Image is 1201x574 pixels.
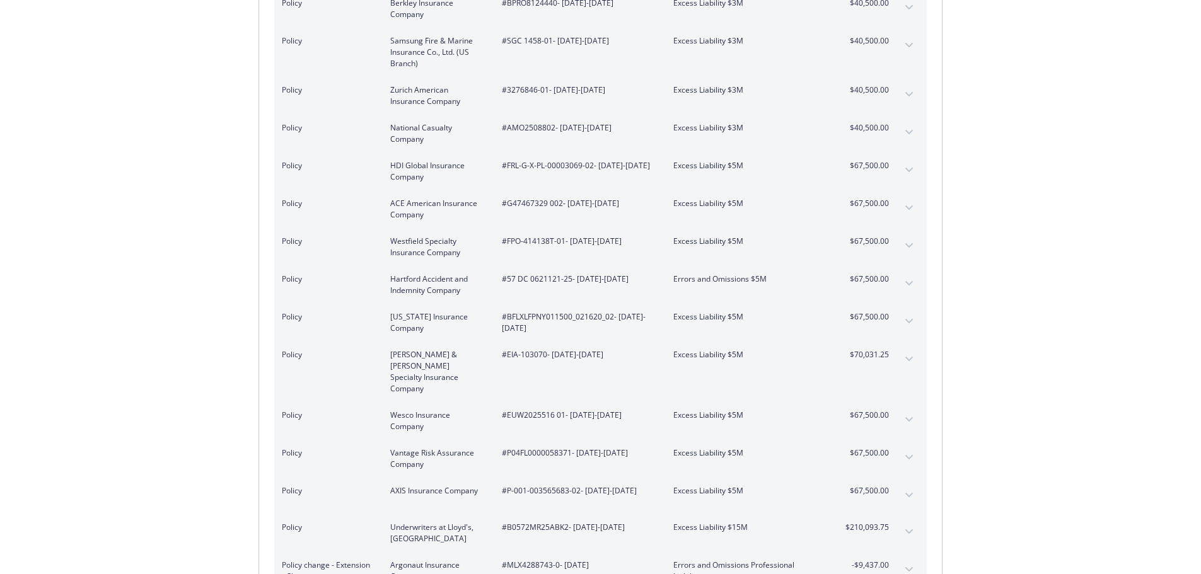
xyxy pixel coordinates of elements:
span: Samsung Fire & Marine Insurance Co., Ltd. (US Branch) [390,35,482,69]
span: #B0572MR25ABK2 - [DATE]-[DATE] [502,522,653,533]
span: Wesco Insurance Company [390,410,482,432]
div: PolicyACE American Insurance Company#G47467329 002- [DATE]-[DATE]Excess Liability $5M$67,500.00ex... [274,190,927,228]
span: #EUW2025516 01 - [DATE]-[DATE] [502,410,653,421]
span: Excess Liability $5M [673,236,821,247]
span: Hartford Accident and Indemnity Company [390,273,482,296]
span: #FPO-414138T-01 - [DATE]-[DATE] [502,236,653,247]
button: expand content [899,273,919,294]
span: Policy [282,410,370,421]
span: #P-001-003565683-02 - [DATE]-[DATE] [502,485,653,497]
span: Excess Liability $3M [673,122,821,134]
span: $70,031.25 [842,349,889,360]
div: PolicyVantage Risk Assurance Company#P04FL0000058371- [DATE]-[DATE]Excess Liability $5M$67,500.00... [274,440,927,478]
div: PolicySamsung Fire & Marine Insurance Co., Ltd. (US Branch)#SGC 1458-01- [DATE]-[DATE]Excess Liab... [274,28,927,77]
span: $40,500.00 [842,35,889,47]
button: expand content [899,160,919,180]
div: PolicyNational Casualty Company#AMO2508802- [DATE]-[DATE]Excess Liability $3M$40,500.00expand con... [274,115,927,152]
span: #SGC 1458-01 - [DATE]-[DATE] [502,35,653,47]
span: [US_STATE] Insurance Company [390,311,482,334]
span: Excess Liability $3M [673,35,821,47]
button: expand content [899,198,919,218]
span: $67,500.00 [842,410,889,421]
span: Excess Liability $5M [673,160,821,171]
span: Policy [282,522,370,533]
span: Excess Liability $15M [673,522,821,533]
span: #BFLXLFPNY011500_021620_02 - [DATE]-[DATE] [502,311,653,334]
span: #FRL-G-X-PL-00003069-02 - [DATE]-[DATE] [502,160,653,171]
button: expand content [899,349,919,369]
span: #G47467329 002 - [DATE]-[DATE] [502,198,653,209]
span: Underwriters at Lloyd's, [GEOGRAPHIC_DATA] [390,522,482,544]
span: ACE American Insurance Company [390,198,482,221]
span: Excess Liability $5M [673,311,821,323]
span: $40,500.00 [842,122,889,134]
span: [PERSON_NAME] & [PERSON_NAME] Specialty Insurance Company [390,349,482,394]
span: #EIA-103070 - [DATE]-[DATE] [502,349,653,360]
span: Excess Liability $5M [673,198,821,209]
span: Excess Liability $3M [673,84,821,96]
span: $67,500.00 [842,198,889,209]
span: HDI Global Insurance Company [390,160,482,183]
button: expand content [899,35,919,55]
button: expand content [899,122,919,142]
div: Policy[US_STATE] Insurance Company#BFLXLFPNY011500_021620_02- [DATE]-[DATE]Excess Liability $5M$6... [274,304,927,342]
span: Zurich American Insurance Company [390,84,482,107]
span: National Casualty Company [390,122,482,145]
span: Excess Liability $5M [673,485,821,497]
span: Westfield Specialty Insurance Company [390,236,482,258]
span: Policy [282,35,370,47]
span: #AMO2508802 - [DATE]-[DATE] [502,122,653,134]
div: PolicyWestfield Specialty Insurance Company#FPO-414138T-01- [DATE]-[DATE]Excess Liability $5M$67,... [274,228,927,266]
span: -$9,437.00 [842,560,889,571]
div: PolicyUnderwriters at Lloyd's, [GEOGRAPHIC_DATA]#B0572MR25ABK2- [DATE]-[DATE]Excess Liability $15... [274,514,927,552]
span: Vantage Risk Assurance Company [390,447,482,470]
span: #57 DC 0621121-25 - [DATE]-[DATE] [502,273,653,285]
span: Policy [282,349,370,360]
span: Policy [282,160,370,171]
span: Errors and Omissions $5M [673,273,821,285]
span: #P04FL0000058371 - [DATE]-[DATE] [502,447,653,459]
button: expand content [899,410,919,430]
div: PolicyHartford Accident and Indemnity Company#57 DC 0621121-25- [DATE]-[DATE]Errors and Omissions... [274,266,927,304]
button: expand content [899,447,919,468]
span: $67,500.00 [842,160,889,171]
button: expand content [899,84,919,105]
span: #MLX4288743-0 - [DATE] [502,560,653,571]
span: #3276846-01 - [DATE]-[DATE] [502,84,653,96]
button: expand content [899,236,919,256]
span: Excess Liability $5M [673,349,821,360]
span: $67,500.00 [842,311,889,323]
span: Policy [282,485,370,497]
span: Excess Liability $5M [673,410,821,421]
div: PolicyZurich American Insurance Company#3276846-01- [DATE]-[DATE]Excess Liability $3M$40,500.00ex... [274,77,927,115]
span: $67,500.00 [842,273,889,285]
span: Policy [282,273,370,285]
span: AXIS Insurance Company [390,485,482,497]
button: expand content [899,522,919,542]
span: $67,500.00 [842,236,889,247]
span: Policy [282,84,370,96]
span: Policy [282,311,370,323]
div: PolicyAXIS Insurance Company#P-001-003565683-02- [DATE]-[DATE]Excess Liability $5M$67,500.00expan... [274,478,927,514]
span: Policy [282,198,370,209]
span: Policy [282,236,370,247]
div: Policy[PERSON_NAME] & [PERSON_NAME] Specialty Insurance Company#EIA-103070- [DATE]-[DATE]Excess L... [274,342,927,402]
